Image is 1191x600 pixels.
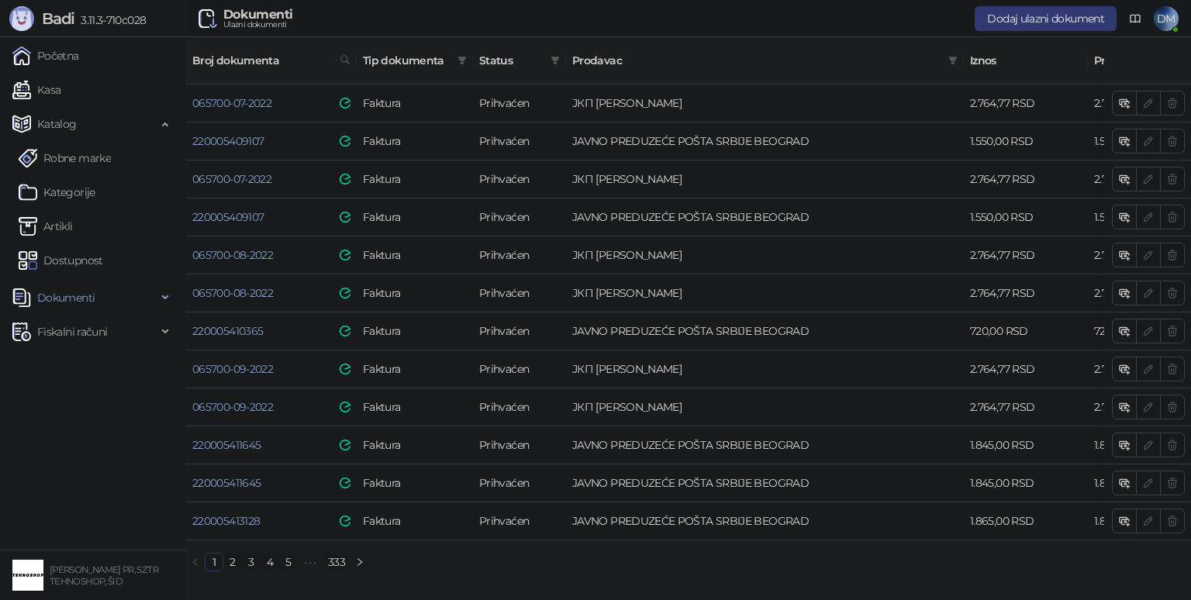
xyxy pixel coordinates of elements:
td: 1.845,00 RSD [964,464,1088,502]
img: e-Faktura [340,364,350,374]
img: 64x64-companyLogo-68805acf-9e22-4a20-bcb3-9756868d3d19.jpeg [12,560,43,591]
td: Faktura [357,502,473,540]
img: Artikli [19,217,37,236]
span: left [191,557,200,567]
a: Kasa [12,74,60,105]
th: Broj dokumenta [186,37,357,84]
a: 5 [280,553,297,571]
td: Prihvaćen [473,160,566,198]
div: Dokumenti [223,9,292,21]
td: Faktura [357,312,473,350]
td: 1.865,00 RSD [964,502,1088,540]
img: e-Faktura [340,98,350,109]
a: 2 [224,553,241,571]
th: Iznos [964,37,1088,84]
td: 1.550,00 RSD [964,198,1088,236]
td: ЈКП СТАНДАРД ШИД [566,274,964,312]
a: 333 [323,553,350,571]
td: Prihvaćen [473,198,566,236]
span: right [355,557,364,567]
li: 333 [323,553,350,571]
td: Prihvaćen [473,426,566,464]
td: JAVNO PREDUZEĆE POŠTA SRBIJE BEOGRAD [566,502,964,540]
a: 065700-07-2022 [192,172,271,186]
td: 2.764,77 RSD [964,274,1088,312]
img: e-Faktura [340,326,350,336]
td: Prihvaćen [473,464,566,502]
img: e-Faktura [340,402,350,412]
span: Prodavac [572,52,942,69]
li: 4 [261,553,279,571]
a: 220005410365 [192,324,263,338]
span: filter [454,49,470,72]
td: JAVNO PREDUZEĆE POŠTA SRBIJE BEOGRAD [566,122,964,160]
td: Prihvaćen [473,388,566,426]
td: Faktura [357,84,473,122]
span: Katalog [37,109,77,140]
td: ЈКП СТАНДАРД ШИД [566,350,964,388]
li: 2 [223,553,242,571]
img: e-Faktura [340,136,350,147]
td: Faktura [357,122,473,160]
td: Faktura [357,388,473,426]
span: 3.11.3-710c028 [74,13,146,27]
a: 065700-09-2022 [192,400,273,414]
td: Prihvaćen [473,236,566,274]
a: 220005409107 [192,210,264,224]
span: Broj dokumenta [192,52,333,69]
span: filter [551,56,560,65]
span: Tip dokumenta [363,52,451,69]
span: filter [457,56,467,65]
td: JAVNO PREDUZEĆE POŠTA SRBIJE BEOGRAD [566,464,964,502]
td: ЈКП СТАНДАРД ШИД [566,160,964,198]
a: 220005411645 [192,438,261,452]
a: Dokumentacija [1123,6,1148,31]
a: 065700-08-2022 [192,248,273,262]
a: 4 [261,553,278,571]
a: Početna [12,40,79,71]
td: 2.764,77 RSD [964,84,1088,122]
img: e-Faktura [340,478,350,488]
td: Prihvaćen [473,274,566,312]
a: ArtikliArtikli [19,211,73,242]
td: ЈКП СТАНДАРД ШИД [566,84,964,122]
li: 5 [279,553,298,571]
a: 1 [205,553,223,571]
a: 220005409107 [192,134,264,148]
td: JAVNO PREDUZEĆE POŠTA SRBIJE BEOGRAD [566,312,964,350]
span: filter [948,56,958,65]
small: [PERSON_NAME] PR, SZTR TEHNOSHOP, ŠID [50,564,158,587]
span: Dodaj ulazni dokument [987,12,1104,26]
a: 065700-07-2022 [192,96,271,110]
li: Sledećih 5 Strana [298,553,323,571]
span: Badi [42,9,74,28]
td: 720,00 RSD [964,312,1088,350]
li: Sledeća strana [350,553,369,571]
td: JAVNO PREDUZEĆE POŠTA SRBIJE BEOGRAD [566,426,964,464]
td: Faktura [357,198,473,236]
td: Faktura [357,464,473,502]
td: Faktura [357,160,473,198]
span: Dokumenti [37,282,95,313]
img: e-Faktura [340,250,350,260]
td: 2.764,77 RSD [964,236,1088,274]
span: Fiskalni računi [37,316,107,347]
th: Prodavac [566,37,964,84]
td: 2.764,77 RSD [964,388,1088,426]
span: filter [547,49,563,72]
td: Prihvaćen [473,84,566,122]
img: e-Faktura [340,174,350,184]
td: Prihvaćen [473,502,566,540]
a: 3 [243,553,260,571]
td: 1.845,00 RSD [964,426,1088,464]
button: Dodaj ulazni dokument [975,6,1117,31]
td: Prihvaćen [473,122,566,160]
a: Dostupnost [19,245,103,276]
td: Prihvaćen [473,350,566,388]
a: 220005413128 [192,514,260,528]
td: 1.550,00 RSD [964,122,1088,160]
td: Faktura [357,274,473,312]
td: 2.764,77 RSD [964,350,1088,388]
img: Ulazni dokumenti [198,9,217,28]
li: Prethodna strana [186,553,205,571]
